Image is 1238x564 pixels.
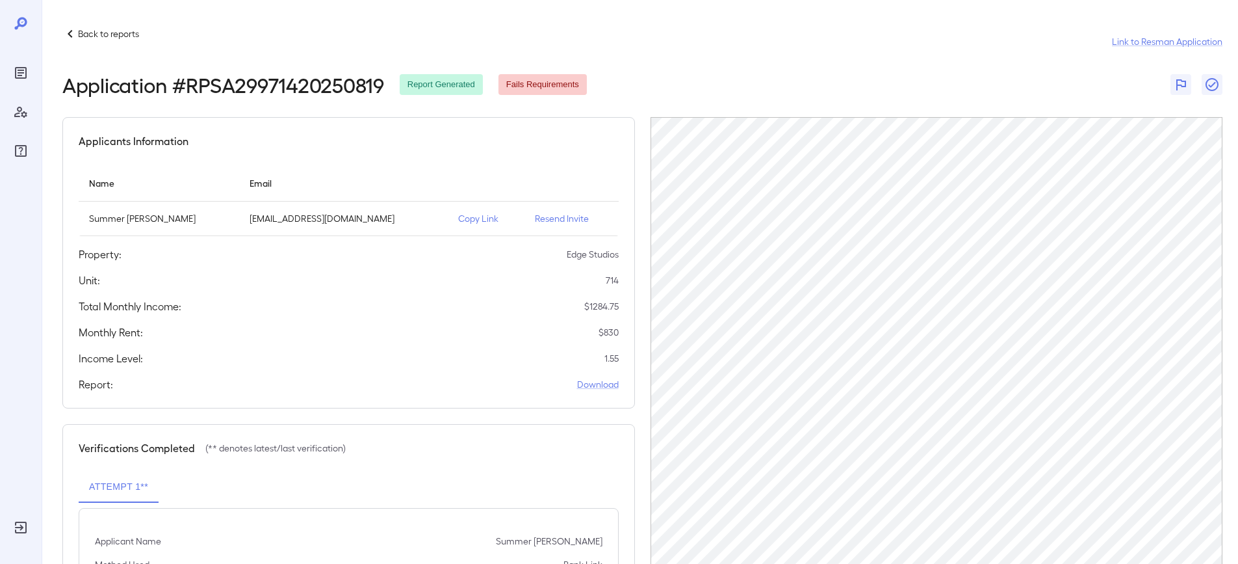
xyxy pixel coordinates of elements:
[584,300,619,313] p: $ 1284.75
[79,247,122,262] h5: Property:
[89,212,229,225] p: Summer [PERSON_NAME]
[79,325,143,340] h5: Monthly Rent:
[599,326,619,339] p: $ 830
[496,535,602,548] p: Summer [PERSON_NAME]
[79,472,159,503] button: Attempt 1**
[567,248,619,261] p: Edge Studios
[1170,74,1191,95] button: Flag Report
[535,212,608,225] p: Resend Invite
[239,165,448,202] th: Email
[62,73,384,96] h2: Application # RPSA29971420250819
[79,377,113,392] h5: Report:
[78,27,139,40] p: Back to reports
[498,79,587,91] span: Fails Requirements
[1202,74,1222,95] button: Close Report
[604,352,619,365] p: 1.55
[10,141,31,161] div: FAQ
[79,133,188,149] h5: Applicants Information
[79,165,619,236] table: simple table
[577,378,619,391] a: Download
[458,212,514,225] p: Copy Link
[1112,35,1222,48] a: Link to Resman Application
[79,440,195,456] h5: Verifications Completed
[95,535,161,548] p: Applicant Name
[10,517,31,538] div: Log Out
[79,273,100,288] h5: Unit:
[606,274,619,287] p: 714
[10,101,31,122] div: Manage Users
[79,351,143,366] h5: Income Level:
[79,299,181,314] h5: Total Monthly Income:
[205,442,346,455] p: (** denotes latest/last verification)
[250,212,437,225] p: [EMAIL_ADDRESS][DOMAIN_NAME]
[79,165,239,202] th: Name
[10,62,31,83] div: Reports
[400,79,483,91] span: Report Generated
